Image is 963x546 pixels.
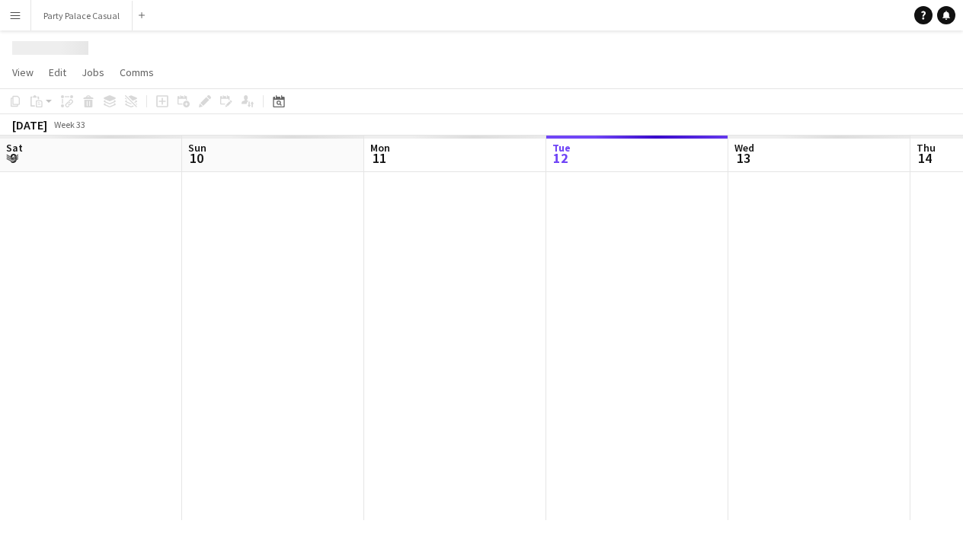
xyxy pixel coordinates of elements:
span: Comms [120,65,154,79]
span: Thu [917,141,936,155]
span: 14 [914,149,936,167]
span: 12 [550,149,571,167]
span: 10 [186,149,206,167]
span: Jobs [82,65,104,79]
span: 13 [732,149,754,167]
span: Tue [552,141,571,155]
a: Edit [43,62,72,82]
span: Edit [49,65,66,79]
span: Week 33 [50,119,88,130]
a: Comms [114,62,160,82]
a: View [6,62,40,82]
button: Party Palace Casual [31,1,133,30]
span: Mon [370,141,390,155]
span: 11 [368,149,390,167]
span: Sat [6,141,23,155]
span: View [12,65,34,79]
div: [DATE] [12,117,47,133]
a: Jobs [75,62,110,82]
span: 9 [4,149,23,167]
span: Wed [734,141,754,155]
span: Sun [188,141,206,155]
